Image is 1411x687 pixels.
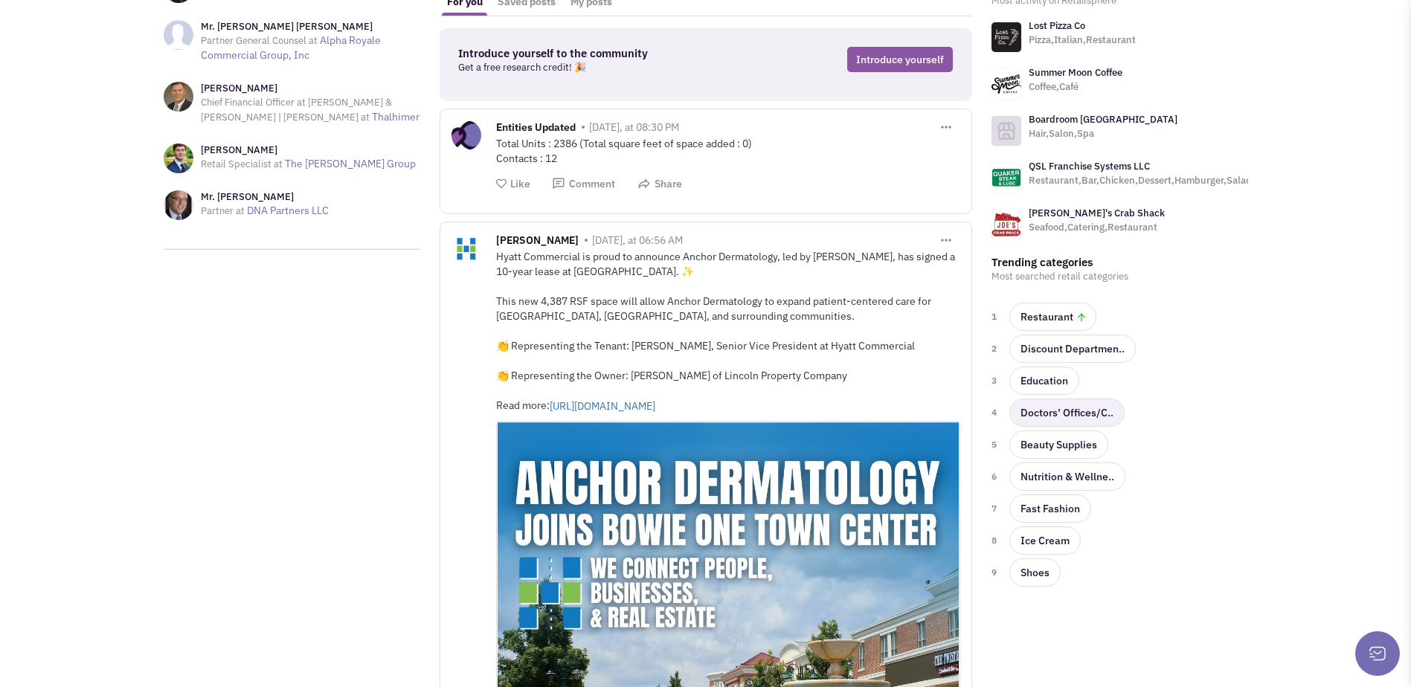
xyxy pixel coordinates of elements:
img: NoImageAvailable1.jpg [164,20,193,50]
a: Alpha Royale Commercial Group, Inc [201,33,381,62]
a: Lost Pizza Co [1029,19,1085,32]
span: Chief Financial Officer at [PERSON_NAME] & [PERSON_NAME] | [PERSON_NAME] at [201,96,392,123]
h3: Introduce yourself to the community [458,47,739,60]
h3: Trending categories [991,256,1248,269]
span: Like [510,177,530,190]
a: QSL Franchise Systems LLC [1029,160,1150,172]
p: Pizza,Italian,Restaurant [1029,33,1136,48]
span: 5 [991,437,1000,452]
span: Partner General Counsel at [201,34,318,47]
a: [PERSON_NAME]'s Crab Shack [1029,207,1165,219]
a: DNA Partners LLC [247,204,329,217]
p: Restaurant,Bar,Chicken,Dessert,Hamburger,Salad,Soup,Wings [1029,173,1308,188]
a: Boardroom [GEOGRAPHIC_DATA] [1029,113,1177,126]
p: Most searched retail categories [991,269,1248,284]
a: Doctors’ Offices/C.. [1009,399,1125,427]
span: 6 [991,469,1000,484]
h3: Mr. [PERSON_NAME] [PERSON_NAME] [201,20,420,33]
a: [URL][DOMAIN_NAME] [550,399,758,413]
h3: Mr. [PERSON_NAME] [201,190,329,204]
span: 9 [991,565,1000,580]
a: Discount Departmen.. [1009,335,1136,363]
a: Summer Moon Coffee [1029,66,1122,79]
span: 4 [991,405,1000,420]
button: Like [496,177,530,191]
a: Thalhimer [372,110,420,123]
p: Coffee,Café [1029,80,1122,94]
span: [PERSON_NAME] [496,233,579,251]
div: Hyatt Commercial is proud to announce Anchor Dermatology, led by [PERSON_NAME], has signed a 10-y... [496,249,960,413]
p: Seafood,Catering,Restaurant [1029,220,1165,235]
a: Shoes [1009,558,1061,587]
h3: [PERSON_NAME] [201,82,420,95]
span: 3 [991,373,1000,388]
button: Comment [552,177,615,191]
span: 8 [991,533,1000,548]
a: Fast Fashion [1009,494,1091,523]
span: [DATE], at 08:30 PM [589,120,679,134]
button: Share [637,177,682,191]
a: Introduce yourself [847,47,953,72]
a: Restaurant [1009,303,1096,331]
p: Hair,Salon,Spa [1029,126,1177,141]
a: The [PERSON_NAME] Group [285,157,416,170]
img: icon-retailer-placeholder.png [991,116,1021,146]
span: 7 [991,501,1000,516]
span: 1 [991,309,1000,324]
a: Ice Cream [1009,526,1081,555]
h3: [PERSON_NAME] [201,143,416,157]
span: Partner at [201,204,245,217]
a: Education [1009,367,1079,395]
span: Retail Specialist at [201,158,283,170]
a: Nutrition & Wellne.. [1009,462,1125,491]
span: Entities Updated [496,120,576,138]
div: Total Units : 2386 (Total square feet of space added : 0) Contacts : 12 [496,136,960,166]
a: Beauty Supplies [1009,430,1108,459]
p: Get a free research credit! 🎉 [458,60,739,75]
span: 2 [991,341,1000,356]
span: [DATE], at 06:56 AM [592,233,683,247]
